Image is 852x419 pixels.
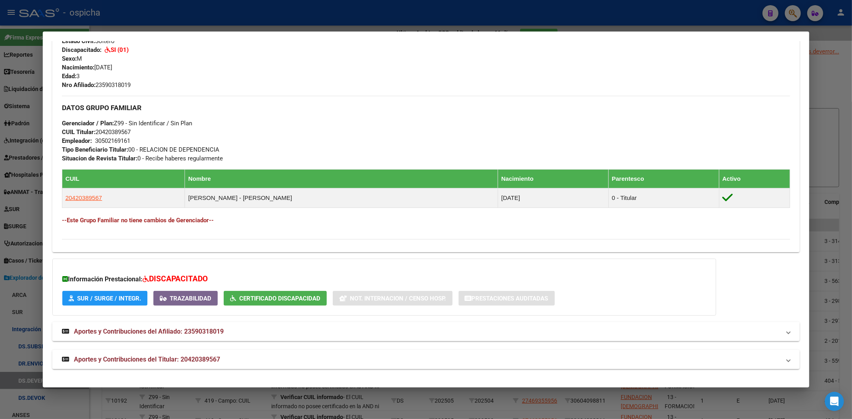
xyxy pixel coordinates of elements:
strong: Gerenciador / Plan: [62,120,114,127]
th: Nacimiento [498,170,608,188]
span: [DATE] [62,64,112,71]
span: Aportes y Contribuciones del Afiliado: 23590318019 [74,328,224,335]
td: 0 - Titular [608,188,719,208]
span: Trazabilidad [170,295,211,302]
strong: Estado Civil: [62,38,95,45]
div: 30502169161 [95,136,130,145]
th: Parentesco [608,170,719,188]
button: Certificado Discapacidad [224,291,327,306]
span: DISCAPACITADO [149,274,208,283]
span: 20420389567 [66,194,102,201]
span: SUR / SURGE / INTEGR. [77,295,141,302]
h3: DATOS GRUPO FAMILIAR [62,103,790,112]
span: Soltero [62,38,115,45]
span: 23590318019 [62,81,131,89]
span: Aportes y Contribuciones del Titular: 20420389567 [74,356,220,363]
th: CUIL [62,170,185,188]
span: Z99 - Sin Identificar / Sin Plan [62,120,192,127]
button: Trazabilidad [153,291,218,306]
span: 20420389567 [62,128,131,136]
strong: Empleador: [62,137,92,144]
mat-expansion-panel-header: Aportes y Contribuciones del Afiliado: 23590318019 [52,322,800,341]
strong: Nacimiento: [62,64,94,71]
span: M [62,55,82,62]
button: SUR / SURGE / INTEGR. [62,291,147,306]
strong: Tipo Beneficiario Titular: [62,146,128,153]
span: 3 [62,73,79,80]
strong: CUIL Titular: [62,128,95,136]
strong: Situacion de Revista Titular: [62,155,137,162]
td: [PERSON_NAME] - [PERSON_NAME] [185,188,498,208]
h3: Información Prestacional: [62,273,706,285]
strong: SI (01) [111,46,129,53]
span: 0 - Recibe haberes regularmente [62,155,223,162]
strong: Sexo: [62,55,77,62]
mat-expansion-panel-header: Aportes y Contribuciones del Titular: 20420389567 [52,350,800,369]
span: 00 - RELACION DE DEPENDENCIA [62,146,219,153]
span: Certificado Discapacidad [239,295,320,302]
strong: Discapacitado: [62,46,101,53]
div: Open Intercom Messenger [825,392,844,411]
button: Prestaciones Auditadas [459,291,555,306]
button: Not. Internacion / Censo Hosp. [333,291,453,306]
span: Prestaciones Auditadas [472,295,548,302]
h4: --Este Grupo Familiar no tiene cambios de Gerenciador-- [62,216,790,225]
strong: Edad: [62,73,76,80]
th: Activo [719,170,790,188]
span: Not. Internacion / Censo Hosp. [350,295,446,302]
strong: Nro Afiliado: [62,81,95,89]
td: [DATE] [498,188,608,208]
th: Nombre [185,170,498,188]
